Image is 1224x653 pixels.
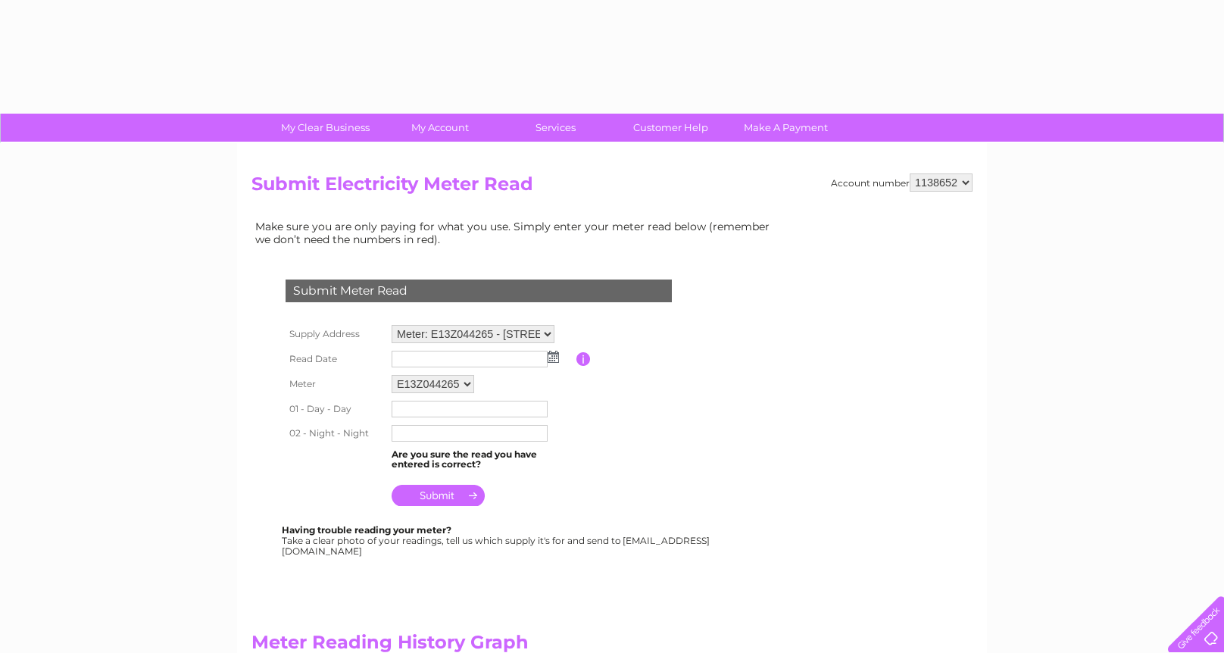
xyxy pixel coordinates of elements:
[282,524,451,536] b: Having trouble reading your meter?
[282,321,388,347] th: Supply Address
[282,421,388,445] th: 02 - Night - Night
[286,280,672,302] div: Submit Meter Read
[576,352,591,366] input: Information
[831,173,973,192] div: Account number
[548,351,559,363] img: ...
[251,217,782,248] td: Make sure you are only paying for what you use. Simply enter your meter read below (remember we d...
[388,445,576,474] td: Are you sure the read you have entered is correct?
[392,485,485,506] input: Submit
[263,114,388,142] a: My Clear Business
[282,347,388,371] th: Read Date
[282,525,712,556] div: Take a clear photo of your readings, tell us which supply it's for and send to [EMAIL_ADDRESS][DO...
[251,173,973,202] h2: Submit Electricity Meter Read
[282,371,388,397] th: Meter
[723,114,848,142] a: Make A Payment
[608,114,733,142] a: Customer Help
[282,397,388,421] th: 01 - Day - Day
[493,114,618,142] a: Services
[378,114,503,142] a: My Account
